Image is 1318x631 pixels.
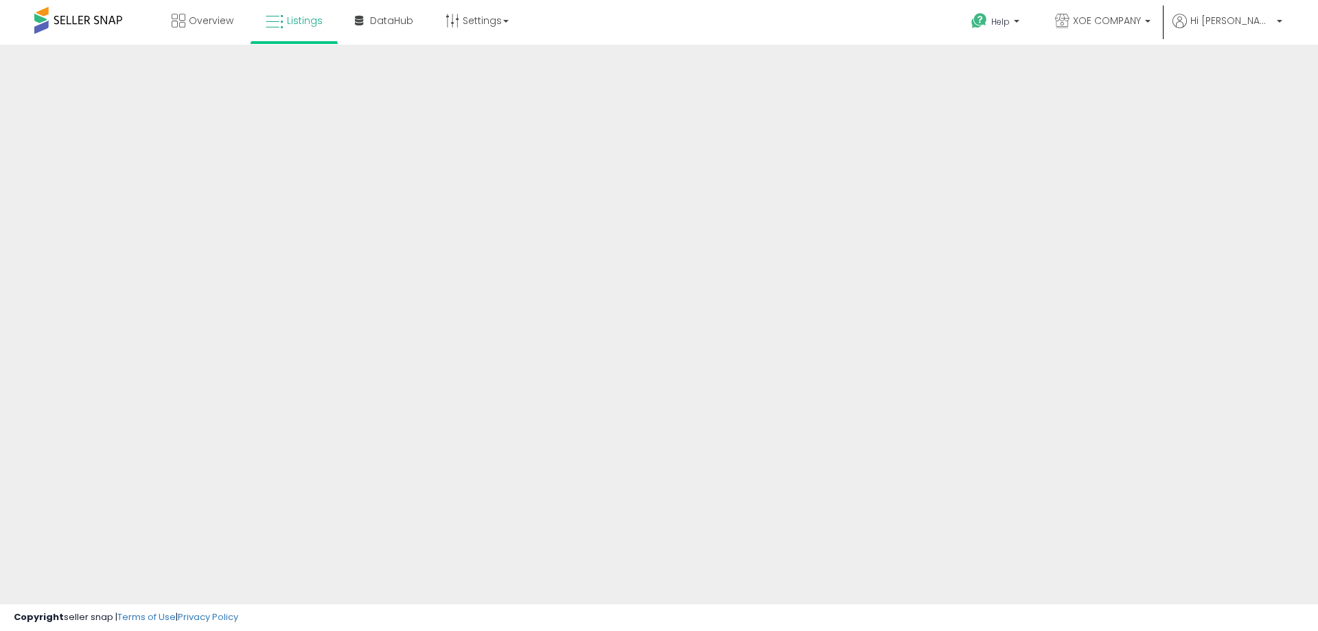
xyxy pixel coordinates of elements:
span: Help [991,16,1010,27]
a: Help [960,2,1033,45]
div: seller snap | | [14,611,238,624]
i: Get Help [971,12,988,30]
span: XOE COMPANY [1073,14,1141,27]
span: Overview [189,14,233,27]
a: Terms of Use [117,610,176,623]
a: Hi [PERSON_NAME] [1172,14,1282,45]
strong: Copyright [14,610,64,623]
span: Hi [PERSON_NAME] [1190,14,1273,27]
span: DataHub [370,14,413,27]
a: Privacy Policy [178,610,238,623]
span: Listings [287,14,323,27]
